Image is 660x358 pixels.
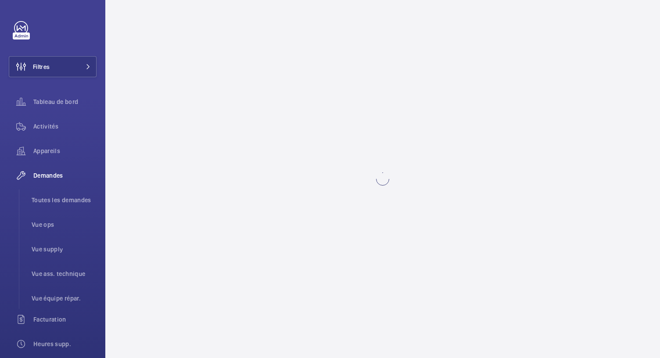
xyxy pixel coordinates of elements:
[33,340,97,348] span: Heures supp.
[33,62,50,71] span: Filtres
[33,97,97,106] span: Tableau de bord
[33,147,97,155] span: Appareils
[33,122,97,131] span: Activités
[32,269,97,278] span: Vue ass. technique
[9,56,97,77] button: Filtres
[32,220,97,229] span: Vue ops
[33,315,97,324] span: Facturation
[32,196,97,204] span: Toutes les demandes
[33,171,97,180] span: Demandes
[32,294,97,303] span: Vue équipe répar.
[32,245,97,254] span: Vue supply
